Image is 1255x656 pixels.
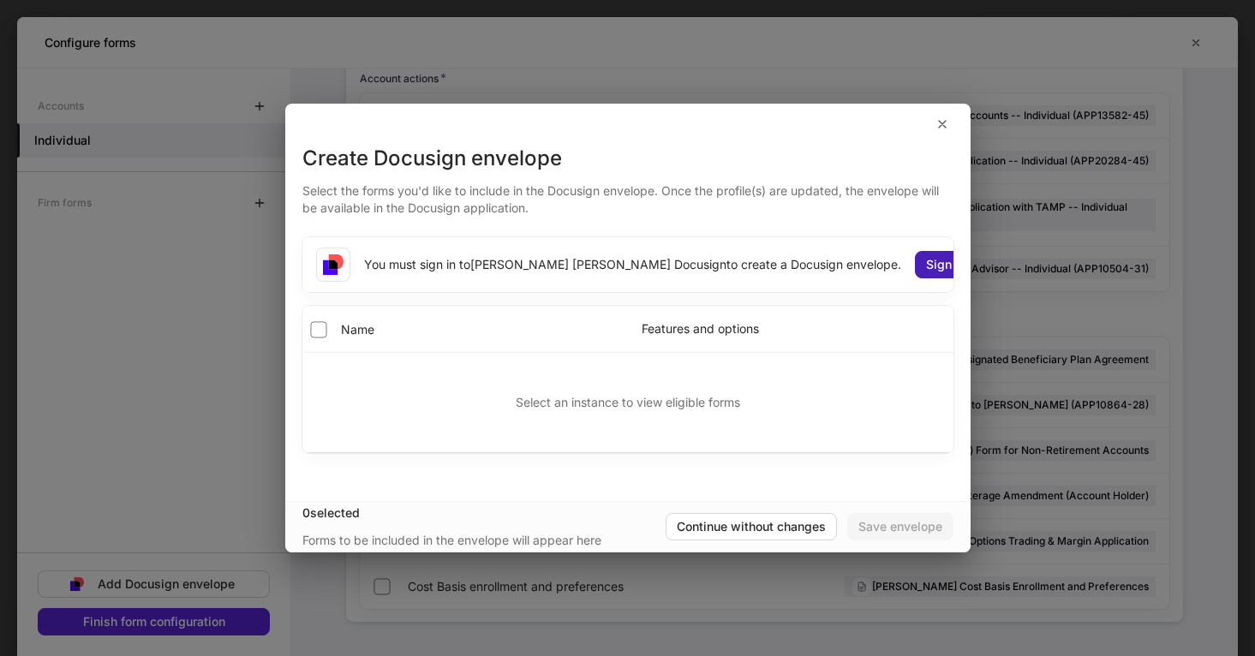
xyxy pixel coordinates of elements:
[628,306,953,352] th: Features and options
[302,172,953,217] div: Select the forms you'd like to include in the Docusign envelope. Once the profile(s) are updated,...
[364,256,901,273] div: You must sign in to [PERSON_NAME] [PERSON_NAME] Docusign to create a Docusign envelope.
[302,532,601,549] div: Forms to be included in the envelope will appear here
[341,321,374,338] span: Name
[666,513,837,540] button: Continue without changes
[302,145,953,172] div: Create Docusign envelope
[516,394,740,411] p: Select an instance to view eligible forms
[677,521,826,533] div: Continue without changes
[302,504,666,522] div: 0 selected
[926,259,965,271] div: Sign in
[915,251,977,278] button: Sign in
